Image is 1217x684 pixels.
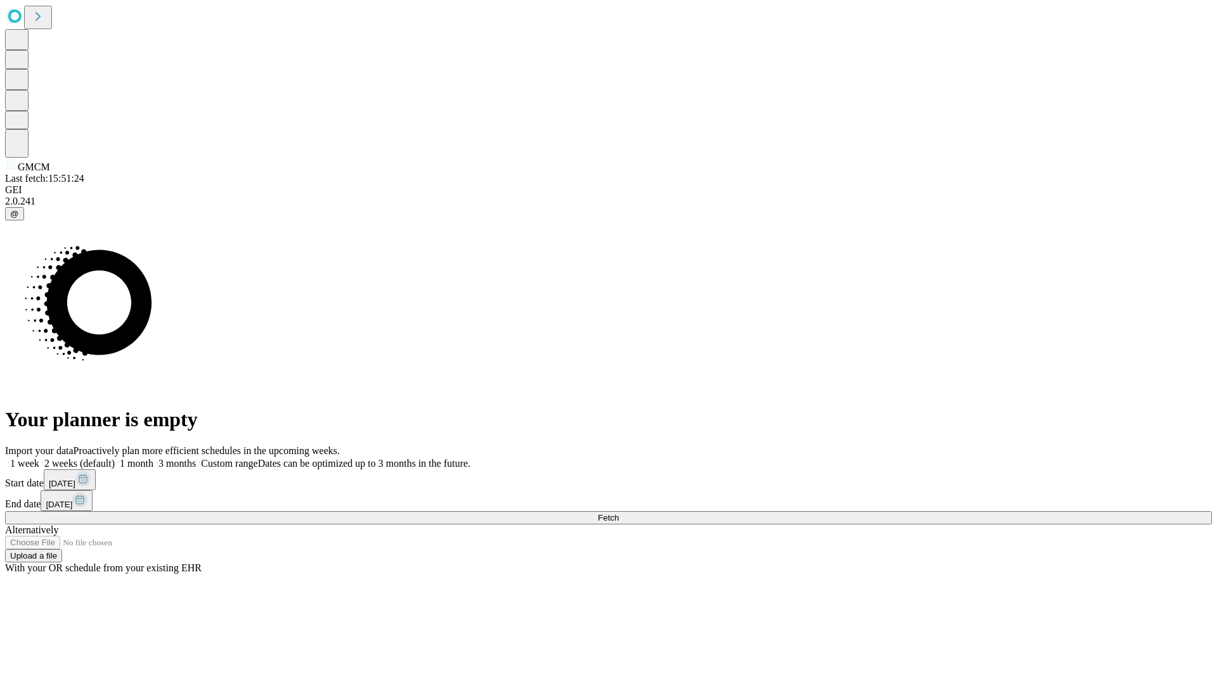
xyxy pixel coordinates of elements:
[5,196,1212,207] div: 2.0.241
[5,549,62,562] button: Upload a file
[258,458,470,469] span: Dates can be optimized up to 3 months in the future.
[5,511,1212,524] button: Fetch
[120,458,153,469] span: 1 month
[201,458,257,469] span: Custom range
[49,479,75,488] span: [DATE]
[5,173,84,184] span: Last fetch: 15:51:24
[5,445,74,456] span: Import your data
[46,500,72,509] span: [DATE]
[10,209,19,218] span: @
[5,207,24,220] button: @
[44,469,96,490] button: [DATE]
[598,513,619,522] span: Fetch
[10,458,39,469] span: 1 week
[5,184,1212,196] div: GEI
[44,458,115,469] span: 2 weeks (default)
[5,408,1212,431] h1: Your planner is empty
[18,161,50,172] span: GMCM
[41,490,93,511] button: [DATE]
[5,524,58,535] span: Alternatively
[5,490,1212,511] div: End date
[5,562,202,573] span: With your OR schedule from your existing EHR
[158,458,196,469] span: 3 months
[5,469,1212,490] div: Start date
[74,445,340,456] span: Proactively plan more efficient schedules in the upcoming weeks.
